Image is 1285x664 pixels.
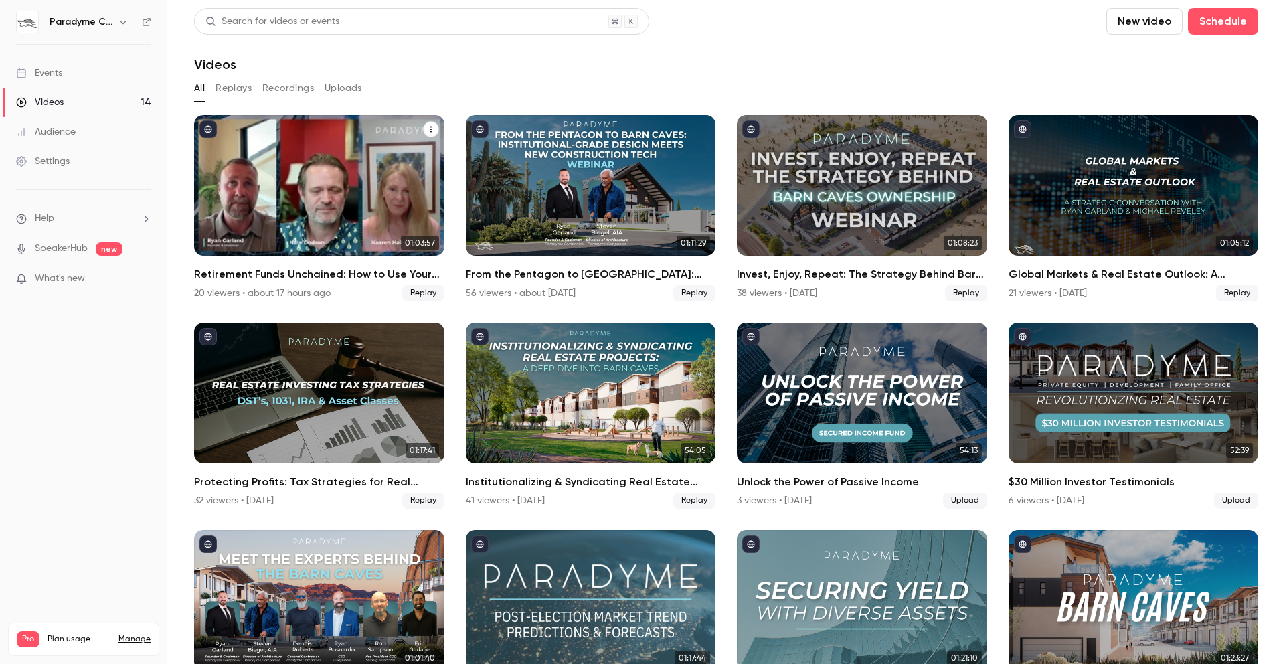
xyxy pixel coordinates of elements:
[737,494,812,507] div: 3 viewers • [DATE]
[35,272,85,286] span: What's new
[944,236,982,250] span: 01:08:23
[17,631,39,647] span: Pro
[737,286,817,300] div: 38 viewers • [DATE]
[677,236,710,250] span: 01:11:29
[194,56,236,72] h1: Videos
[194,8,1258,656] section: Videos
[199,120,217,138] button: published
[16,125,76,139] div: Audience
[194,115,444,301] a: 01:03:57Retirement Funds Unchained: How to Use Your IRA in Private Investments & Stay Compliant20...
[194,323,444,509] a: 01:17:41Protecting Profits: Tax Strategies for Real Estate Investors32 viewers • [DATE]Replay
[1014,120,1031,138] button: published
[466,474,716,490] h2: Institutionalizing & Syndicating Real Estate Projects: A Deep Dive into Barn Caves
[1009,115,1259,301] a: 01:05:12Global Markets & Real Estate Outlook: A Strategic Conversation with [PERSON_NAME] & [PERS...
[681,443,710,458] span: 54:05
[471,120,489,138] button: published
[199,328,217,345] button: published
[737,266,987,282] h2: Invest, Enjoy, Repeat: The Strategy Behind Barn Caves Ownership
[118,634,151,645] a: Manage
[325,78,362,99] button: Uploads
[466,266,716,282] h2: From the Pentagon to [GEOGRAPHIC_DATA]: Institutional-Grade Design Meets New Construction Tech
[35,212,54,226] span: Help
[262,78,314,99] button: Recordings
[402,285,444,301] span: Replay
[471,328,489,345] button: published
[406,443,439,458] span: 01:17:41
[17,11,38,33] img: Paradyme Companies
[945,285,987,301] span: Replay
[673,285,715,301] span: Replay
[16,155,70,168] div: Settings
[1014,535,1031,553] button: published
[1009,323,1259,509] li: $30 Million Investor Testimonials
[194,266,444,282] h2: Retirement Funds Unchained: How to Use Your IRA in Private Investments & Stay Compliant
[205,15,339,29] div: Search for videos or events
[1009,115,1259,301] li: Global Markets & Real Estate Outlook: A Strategic Conversation with Ryan Garland & Michael Reveley
[742,328,760,345] button: published
[199,535,217,553] button: published
[737,115,987,301] li: Invest, Enjoy, Repeat: The Strategy Behind Barn Caves Ownership
[956,443,982,458] span: 54:13
[194,323,444,509] li: Protecting Profits: Tax Strategies for Real Estate Investors
[194,115,444,301] li: Retirement Funds Unchained: How to Use Your IRA in Private Investments & Stay Compliant
[737,323,987,509] li: Unlock the Power of Passive Income
[466,115,716,301] a: 01:11:29From the Pentagon to [GEOGRAPHIC_DATA]: Institutional-Grade Design Meets New Construction...
[1216,285,1258,301] span: Replay
[1009,323,1259,509] a: 52:39$30 Million Investor Testimonials6 viewers • [DATE]Upload
[737,115,987,301] a: 01:08:23Invest, Enjoy, Repeat: The Strategy Behind Barn Caves Ownership38 viewers • [DATE]Replay
[216,78,252,99] button: Replays
[737,323,987,509] a: 54:13Unlock the Power of Passive Income3 viewers • [DATE]Upload
[1009,494,1084,507] div: 6 viewers • [DATE]
[742,535,760,553] button: published
[35,242,88,256] a: SpeakerHub
[466,286,576,300] div: 56 viewers • about [DATE]
[466,323,716,509] li: Institutionalizing & Syndicating Real Estate Projects: A Deep Dive into Barn Caves
[402,493,444,509] span: Replay
[1106,8,1183,35] button: New video
[673,493,715,509] span: Replay
[1216,236,1253,250] span: 01:05:12
[50,15,112,29] h6: Paradyme Companies
[1009,286,1087,300] div: 21 viewers • [DATE]
[1226,443,1253,458] span: 52:39
[1014,328,1031,345] button: published
[742,120,760,138] button: published
[1214,493,1258,509] span: Upload
[401,236,439,250] span: 01:03:57
[737,474,987,490] h2: Unlock the Power of Passive Income
[194,494,274,507] div: 32 viewers • [DATE]
[135,273,151,285] iframe: Noticeable Trigger
[466,115,716,301] li: From the Pentagon to Barn Caves: Institutional-Grade Design Meets New Construction Tech
[16,212,151,226] li: help-dropdown-opener
[1188,8,1258,35] button: Schedule
[194,286,331,300] div: 20 viewers • about 17 hours ago
[1009,266,1259,282] h2: Global Markets & Real Estate Outlook: A Strategic Conversation with [PERSON_NAME] & [PERSON_NAME]
[194,78,205,99] button: All
[16,66,62,80] div: Events
[466,323,716,509] a: 54:05Institutionalizing & Syndicating Real Estate Projects: A Deep Dive into Barn Caves41 viewers...
[466,494,545,507] div: 41 viewers • [DATE]
[48,634,110,645] span: Plan usage
[943,493,987,509] span: Upload
[1009,474,1259,490] h2: $30 Million Investor Testimonials
[471,535,489,553] button: published
[16,96,64,109] div: Videos
[194,474,444,490] h2: Protecting Profits: Tax Strategies for Real Estate Investors
[96,242,122,256] span: new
